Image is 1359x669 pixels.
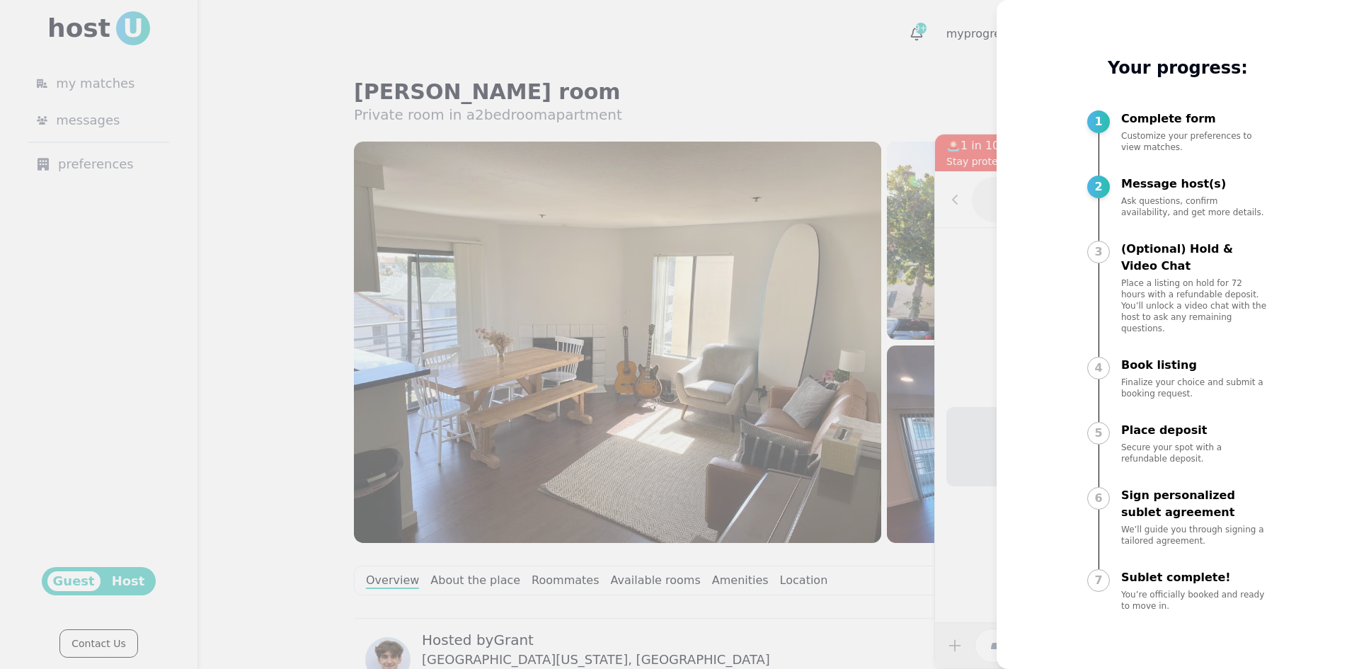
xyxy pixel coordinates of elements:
[1121,422,1268,439] p: Place deposit
[1121,110,1268,127] p: Complete form
[1121,195,1268,218] p: Ask questions, confirm availability, and get more details.
[1087,110,1110,133] div: 1
[1121,241,1268,275] p: (Optional) Hold & Video Chat
[1087,422,1110,445] div: 5
[1087,569,1110,592] div: 7
[1121,442,1268,464] p: Secure your spot with a refundable deposit.
[1121,569,1268,586] p: Sublet complete!
[1087,357,1110,379] div: 4
[1087,57,1268,79] p: Your progress:
[1121,589,1268,612] p: You’re officially booked and ready to move in.
[1087,241,1110,263] div: 3
[1121,524,1268,547] p: We’ll guide you through signing a tailored agreement.
[1121,357,1268,374] p: Book listing
[1121,278,1268,334] p: Place a listing on hold for 72 hours with a refundable deposit. You’ll unlock a video chat with t...
[1087,487,1110,510] div: 6
[1121,377,1268,399] p: Finalize your choice and submit a booking request.
[1121,130,1268,153] p: Customize your preferences to view matches.
[1121,176,1268,193] p: Message host(s)
[1121,487,1268,521] p: Sign personalized sublet agreement
[1087,176,1110,198] div: 2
